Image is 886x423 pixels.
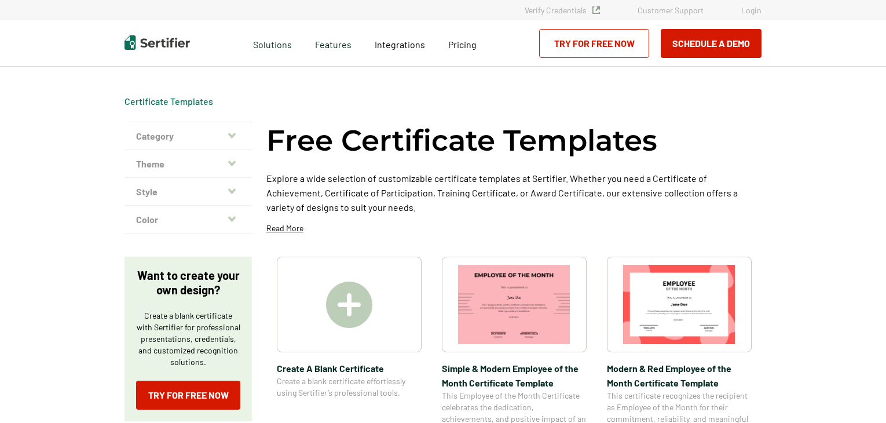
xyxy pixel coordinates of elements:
div: Breadcrumb [125,96,213,107]
span: Features [315,36,352,50]
p: Read More [266,223,303,234]
img: Verified [592,6,600,14]
span: Simple & Modern Employee of the Month Certificate Template [442,361,587,390]
img: Simple & Modern Employee of the Month Certificate Template [458,265,570,344]
a: Verify Credentials [525,5,600,15]
button: Category [125,122,252,150]
p: Want to create your own design? [136,268,240,297]
img: Modern & Red Employee of the Month Certificate Template [623,265,735,344]
a: Certificate Templates [125,96,213,107]
img: Sertifier | Digital Credentialing Platform [125,35,190,50]
span: Create a blank certificate effortlessly using Sertifier’s professional tools. [277,375,422,399]
span: Modern & Red Employee of the Month Certificate Template [607,361,752,390]
h1: Free Certificate Templates [266,122,657,159]
a: Customer Support [638,5,704,15]
img: Create A Blank Certificate [326,282,372,328]
a: Pricing [448,36,477,50]
span: Pricing [448,39,477,50]
span: Create A Blank Certificate [277,361,422,375]
a: Login [741,5,761,15]
p: Explore a wide selection of customizable certificate templates at Sertifier. Whether you need a C... [266,171,761,214]
span: Integrations [375,39,425,50]
button: Theme [125,150,252,178]
span: Solutions [253,36,292,50]
a: Try for Free Now [136,381,240,410]
p: Create a blank certificate with Sertifier for professional presentations, credentials, and custom... [136,310,240,368]
button: Style [125,178,252,206]
button: Color [125,206,252,234]
a: Try for Free Now [539,29,649,58]
a: Integrations [375,36,425,50]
